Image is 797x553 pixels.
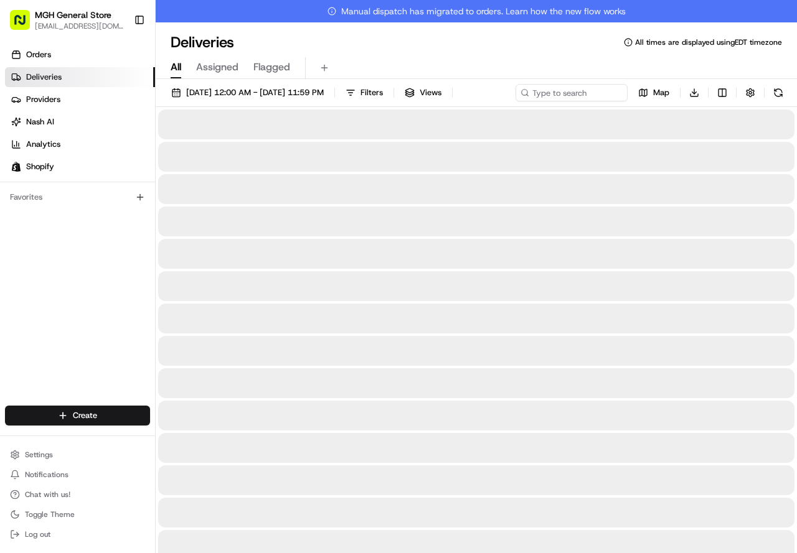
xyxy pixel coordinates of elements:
span: [DATE] 12:00 AM - [DATE] 11:59 PM [186,87,324,98]
button: Create [5,406,150,425]
span: Flagged [253,60,290,75]
button: Chat with us! [5,486,150,503]
div: Favorites [5,187,150,207]
span: Chat with us! [25,490,70,500]
h1: Deliveries [171,32,234,52]
img: Shopify logo [11,162,21,172]
a: Analytics [5,134,155,154]
span: Create [73,410,97,421]
button: Toggle Theme [5,506,150,523]
a: Providers [5,90,155,109]
span: Settings [25,450,53,460]
span: Views [420,87,441,98]
input: Type to search [516,84,628,101]
span: Filters [361,87,383,98]
button: Settings [5,446,150,463]
button: Views [399,84,447,101]
span: All [171,60,181,75]
span: Manual dispatch has migrated to orders. Learn how the new flow works [328,5,626,17]
button: Notifications [5,466,150,483]
a: Deliveries [5,67,155,87]
span: Toggle Theme [25,509,75,519]
span: Orders [26,49,51,60]
button: Refresh [770,84,787,101]
span: Log out [25,529,50,539]
span: Providers [26,94,60,105]
button: [DATE] 12:00 AM - [DATE] 11:59 PM [166,84,329,101]
span: Nash AI [26,116,54,128]
span: Deliveries [26,72,62,83]
button: Filters [340,84,389,101]
span: Map [653,87,669,98]
a: Orders [5,45,155,65]
button: Map [633,84,675,101]
span: Assigned [196,60,238,75]
button: [EMAIL_ADDRESS][DOMAIN_NAME] [35,21,124,31]
span: Analytics [26,139,60,150]
span: Notifications [25,470,68,480]
button: MGH General Store[EMAIL_ADDRESS][DOMAIN_NAME] [5,5,129,35]
button: MGH General Store [35,9,111,21]
a: Nash AI [5,112,155,132]
a: Shopify [5,157,155,177]
span: Shopify [26,161,54,172]
button: Log out [5,526,150,543]
span: All times are displayed using EDT timezone [635,37,782,47]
